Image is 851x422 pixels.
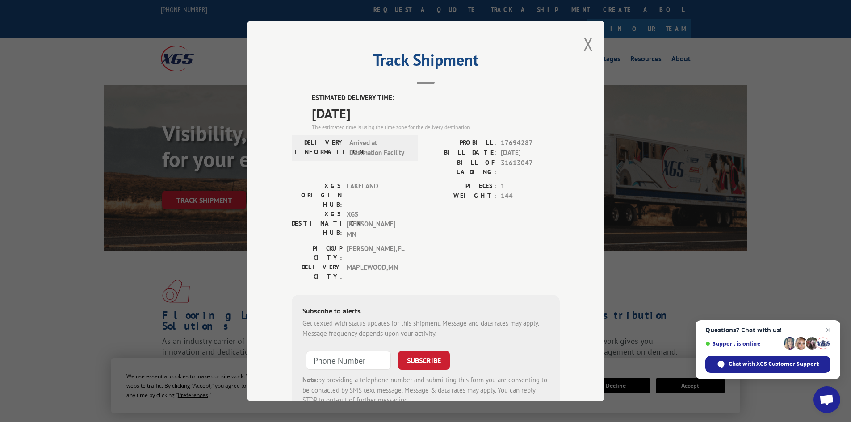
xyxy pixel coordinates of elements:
[347,181,407,209] span: LAKELAND
[426,191,496,201] label: WEIGHT:
[347,244,407,263] span: [PERSON_NAME] , FL
[426,158,496,177] label: BILL OF LADING:
[501,138,560,148] span: 17694287
[302,376,318,384] strong: Note:
[312,93,560,103] label: ESTIMATED DELIVERY TIME:
[705,326,830,334] span: Questions? Chat with us!
[294,138,345,158] label: DELIVERY INFORMATION:
[312,103,560,123] span: [DATE]
[306,351,391,370] input: Phone Number
[705,356,830,373] div: Chat with XGS Customer Support
[292,244,342,263] label: PICKUP CITY:
[501,158,560,177] span: 31613047
[292,263,342,281] label: DELIVERY CITY:
[302,375,549,405] div: by providing a telephone number and submitting this form you are consenting to be contacted by SM...
[302,305,549,318] div: Subscribe to alerts
[705,340,780,347] span: Support is online
[292,54,560,71] h2: Track Shipment
[426,138,496,148] label: PROBILL:
[823,325,834,335] span: Close chat
[729,360,819,368] span: Chat with XGS Customer Support
[501,148,560,158] span: [DATE]
[292,181,342,209] label: XGS ORIGIN HUB:
[302,318,549,338] div: Get texted with status updates for this shipment. Message and data rates may apply. Message frequ...
[347,263,407,281] span: MAPLEWOOD , MN
[349,138,410,158] span: Arrived at Destination Facility
[583,32,593,56] button: Close modal
[426,148,496,158] label: BILL DATE:
[426,181,496,192] label: PIECES:
[813,386,840,413] div: Open chat
[501,181,560,192] span: 1
[501,191,560,201] span: 144
[312,123,560,131] div: The estimated time is using the time zone for the delivery destination.
[347,209,407,240] span: XGS [PERSON_NAME] MN
[398,351,450,370] button: SUBSCRIBE
[292,209,342,240] label: XGS DESTINATION HUB:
